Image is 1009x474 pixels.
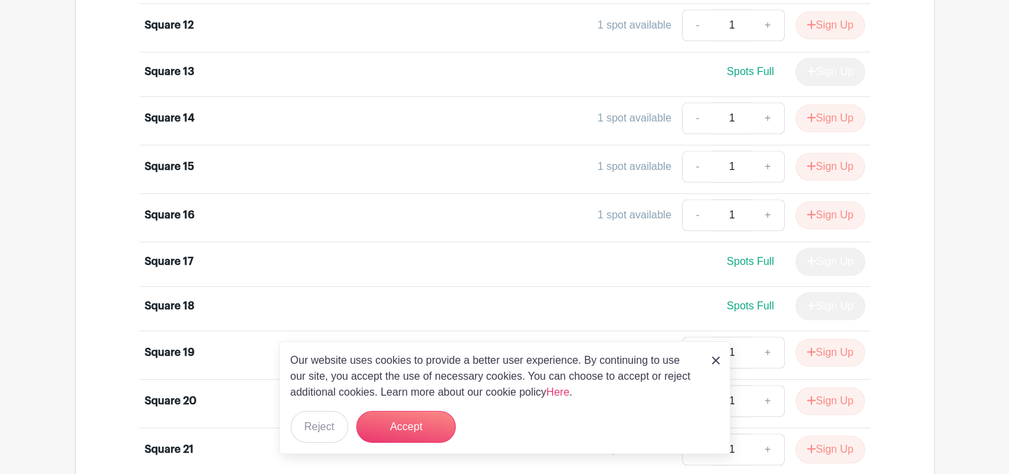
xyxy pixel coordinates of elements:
[145,441,194,457] div: Square 21
[795,104,865,132] button: Sign Up
[291,411,348,443] button: Reject
[356,411,456,443] button: Accept
[751,9,784,41] a: +
[726,66,774,77] span: Spots Full
[145,298,194,314] div: Square 18
[598,110,671,126] div: 1 spot available
[145,393,196,409] div: Square 20
[547,386,570,398] a: Here
[795,339,865,366] button: Sign Up
[751,434,784,465] a: +
[145,64,194,80] div: Square 13
[726,300,774,311] span: Spots Full
[145,345,194,360] div: Square 19
[726,256,774,267] span: Spots Full
[145,110,194,126] div: Square 14
[145,159,194,175] div: Square 15
[712,356,720,364] img: close_button-5f87c8562297e5c2d7936805f587ecaba9071eb48480494691a3f1689db116b3.svg
[795,153,865,181] button: Sign Up
[682,9,712,41] a: -
[751,337,784,368] a: +
[795,387,865,415] button: Sign Up
[751,102,784,134] a: +
[145,17,194,33] div: Square 12
[751,199,784,231] a: +
[291,353,698,400] p: Our website uses cookies to provide a better user experience. By continuing to use our site, you ...
[795,11,865,39] button: Sign Up
[682,102,712,134] a: -
[682,337,712,368] a: -
[598,159,671,175] div: 1 spot available
[751,151,784,183] a: +
[682,199,712,231] a: -
[598,207,671,223] div: 1 spot available
[751,385,784,417] a: +
[145,207,194,223] div: Square 16
[598,17,671,33] div: 1 spot available
[795,435,865,463] button: Sign Up
[682,151,712,183] a: -
[145,254,194,270] div: Square 17
[795,201,865,229] button: Sign Up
